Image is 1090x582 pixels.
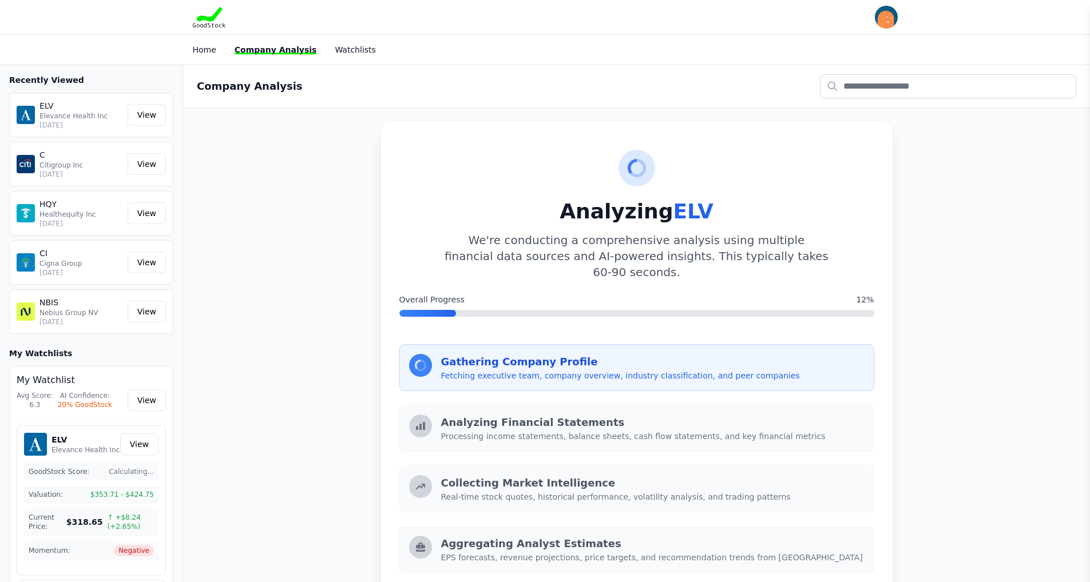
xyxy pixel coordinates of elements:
[108,513,154,531] span: ↑ +$8.24 (+2.65%)
[51,445,120,455] p: Elevance Health Inc
[109,467,154,476] span: Calculating...
[128,389,166,411] a: View
[66,516,103,528] span: $318.65
[17,253,35,272] img: CI
[39,161,123,170] p: Citigroup Inc
[128,252,166,273] a: View
[17,391,53,400] div: Avg Score:
[235,45,317,54] a: Company Analysis
[17,204,35,222] img: HQY
[441,491,865,503] p: Real-time stock quotes, historical performance, volatility analysis, and trading patterns
[441,536,865,552] h3: Aggregating Analyst Estimates
[39,198,123,210] p: HQY
[17,155,35,173] img: C
[128,104,166,126] a: View
[114,545,154,556] span: Negative
[39,100,123,111] p: ELV
[17,302,35,321] img: NBIS
[58,391,112,400] div: AI Confidence:
[193,7,226,27] img: Goodstock Logo
[24,433,47,456] img: ELV
[29,513,66,531] span: Current Price:
[445,232,829,280] p: We're conducting a comprehensive analysis using multiple financial data sources and AI-powered in...
[441,475,865,491] h3: Collecting Market Intelligence
[9,348,72,359] h3: My Watchlists
[9,74,173,86] h3: Recently Viewed
[39,121,123,130] p: [DATE]
[39,317,123,326] p: [DATE]
[128,153,166,175] a: View
[197,78,303,94] h2: Company Analysis
[39,297,123,308] p: NBIS
[39,149,123,161] p: C
[39,111,123,121] p: Elevance Health Inc
[673,200,713,223] span: ELV
[856,294,874,305] span: 12%
[17,373,166,387] h4: My Watchlist
[39,308,123,317] p: Nebius Group NV
[39,268,123,277] p: [DATE]
[399,294,465,305] span: Overall Progress
[441,354,865,370] h3: Gathering Company Profile
[441,414,865,430] h3: Analyzing Financial Statements
[399,200,874,223] h1: Analyzing
[39,259,123,268] p: Cigna Group
[193,45,216,54] a: Home
[128,301,166,322] a: View
[120,433,158,455] a: View
[39,170,123,179] p: [DATE]
[39,210,123,219] p: Healthequity Inc
[441,552,865,563] p: EPS forecasts, revenue projections, price targets, and recommendation trends from [GEOGRAPHIC_DATA]
[29,546,70,555] span: Momentum:
[128,202,166,224] a: View
[39,219,123,228] p: [DATE]
[335,45,375,54] a: Watchlists
[90,490,154,499] span: $353.71 - $424.75
[17,400,53,409] div: 6.3
[39,248,123,259] p: CI
[51,434,120,445] h5: ELV
[875,6,898,29] img: invitee
[441,370,865,381] p: Fetching executive team, company overview, industry classification, and peer companies
[17,106,35,124] img: ELV
[29,490,63,499] span: Valuation:
[29,467,89,476] span: GoodStock Score:
[441,430,865,442] p: Processing income statements, balance sheets, cash flow statements, and key financial metrics
[58,400,112,409] div: 20% GoodStock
